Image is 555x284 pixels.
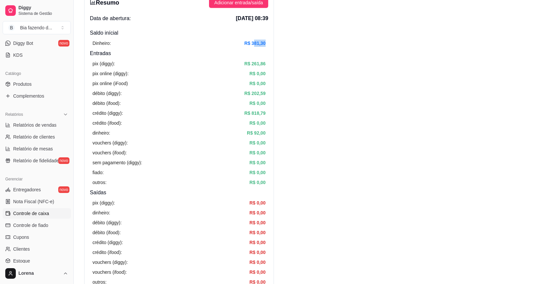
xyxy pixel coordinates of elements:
[13,222,48,229] span: Controle de fiado
[3,196,71,207] a: Nota Fiscal (NFC-e)
[92,259,128,266] article: vouchers (diggy):
[250,119,266,127] article: R$ 0,00
[90,189,268,197] h4: Saídas
[13,40,33,47] span: Diggy Bot
[92,100,121,107] article: débito (ifood):
[18,11,68,16] span: Sistema de Gestão
[250,80,266,87] article: R$ 0,00
[3,3,71,18] a: DiggySistema de Gestão
[3,244,71,254] a: Clientes
[92,110,123,117] article: crédito (diggy):
[92,119,122,127] article: crédito (ifood):
[3,68,71,79] div: Catálogo
[250,169,266,176] article: R$ 0,00
[250,229,266,236] article: R$ 0,00
[13,234,29,240] span: Cupons
[3,266,71,281] button: Lorena
[13,81,32,87] span: Produtos
[18,270,60,276] span: Lorena
[92,229,121,236] article: débito (ifood):
[3,38,71,48] a: Diggy Botnovo
[250,199,266,206] article: R$ 0,00
[236,15,268,22] span: [DATE] 08:39
[244,60,266,67] article: R$ 261,86
[244,110,266,117] article: R$ 818,79
[3,208,71,219] a: Controle de caixa
[5,112,23,117] span: Relatórios
[92,209,110,216] article: dinheiro:
[3,91,71,101] a: Complementos
[3,184,71,195] a: Entregadoresnovo
[247,129,266,137] article: R$ 92,00
[13,246,30,252] span: Clientes
[3,155,71,166] a: Relatório de fidelidadenovo
[92,60,115,67] article: pix (diggy):
[13,210,49,217] span: Controle de caixa
[3,220,71,231] a: Controle de fiado
[3,256,71,266] a: Estoque
[8,24,15,31] span: B
[92,199,115,206] article: pix (diggy):
[250,268,266,276] article: R$ 0,00
[250,149,266,156] article: R$ 0,00
[13,122,57,128] span: Relatórios de vendas
[3,174,71,184] div: Gerenciar
[244,40,266,47] article: R$ 381,30
[92,90,122,97] article: débito (diggy):
[3,120,71,130] a: Relatórios de vendas
[250,219,266,226] article: R$ 0,00
[92,159,142,166] article: sem pagamento (diggy):
[92,80,128,87] article: pix online (iFood)
[90,29,268,37] h4: Saldo inícial
[3,79,71,89] a: Produtos
[92,139,128,146] article: vouchers (diggy):
[90,15,131,22] span: Data de abertura:
[92,40,111,47] article: Dinheiro:
[92,179,107,186] article: outros:
[13,93,44,99] span: Complementos
[3,50,71,60] a: KDS
[92,268,127,276] article: vouchers (ifood):
[92,149,127,156] article: vouchers (ifood):
[250,249,266,256] article: R$ 0,00
[13,52,23,58] span: KDS
[20,24,52,31] div: Bia fazendo d ...
[13,145,53,152] span: Relatório de mesas
[92,129,110,137] article: dinheiro:
[250,179,266,186] article: R$ 0,00
[3,21,71,34] button: Select a team
[250,159,266,166] article: R$ 0,00
[250,259,266,266] article: R$ 0,00
[244,90,266,97] article: R$ 202,59
[3,132,71,142] a: Relatório de clientes
[18,5,68,11] span: Diggy
[13,198,54,205] span: Nota Fiscal (NFC-e)
[250,139,266,146] article: R$ 0,00
[250,70,266,77] article: R$ 0,00
[92,70,129,77] article: pix online (diggy):
[3,232,71,242] a: Cupons
[92,249,122,256] article: crédito (ifood):
[3,143,71,154] a: Relatório de mesas
[250,239,266,246] article: R$ 0,00
[250,100,266,107] article: R$ 0,00
[13,186,41,193] span: Entregadores
[92,239,123,246] article: crédito (diggy):
[250,209,266,216] article: R$ 0,00
[13,258,30,264] span: Estoque
[92,169,104,176] article: fiado:
[92,219,122,226] article: débito (diggy):
[13,157,59,164] span: Relatório de fidelidade
[90,49,268,57] h4: Entradas
[13,134,55,140] span: Relatório de clientes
